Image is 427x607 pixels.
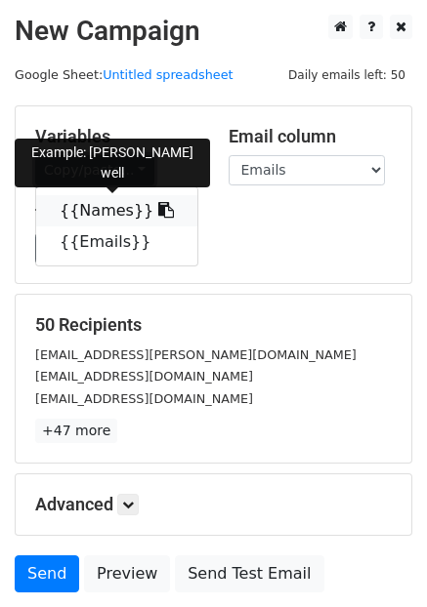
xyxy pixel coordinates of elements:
span: Daily emails left: 50 [281,64,412,86]
a: Untitled spreadsheet [103,67,233,82]
a: {{Names}} [36,195,197,226]
h5: Email column [229,126,393,147]
a: {{Emails}} [36,226,197,258]
h5: Variables [35,126,199,147]
a: +47 more [35,419,117,443]
small: Google Sheet: [15,67,234,82]
small: [EMAIL_ADDRESS][DOMAIN_NAME] [35,391,253,406]
small: [EMAIL_ADDRESS][DOMAIN_NAME] [35,369,253,384]
div: Example: [PERSON_NAME] well [15,139,210,187]
h5: 50 Recipients [35,314,392,336]
a: Send [15,555,79,592]
iframe: Chat Widget [329,513,427,607]
a: Daily emails left: 50 [281,67,412,82]
a: Preview [84,555,170,592]
small: [EMAIL_ADDRESS][PERSON_NAME][DOMAIN_NAME] [35,347,357,362]
a: Send Test Email [175,555,323,592]
h2: New Campaign [15,15,412,48]
h5: Advanced [35,494,392,515]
